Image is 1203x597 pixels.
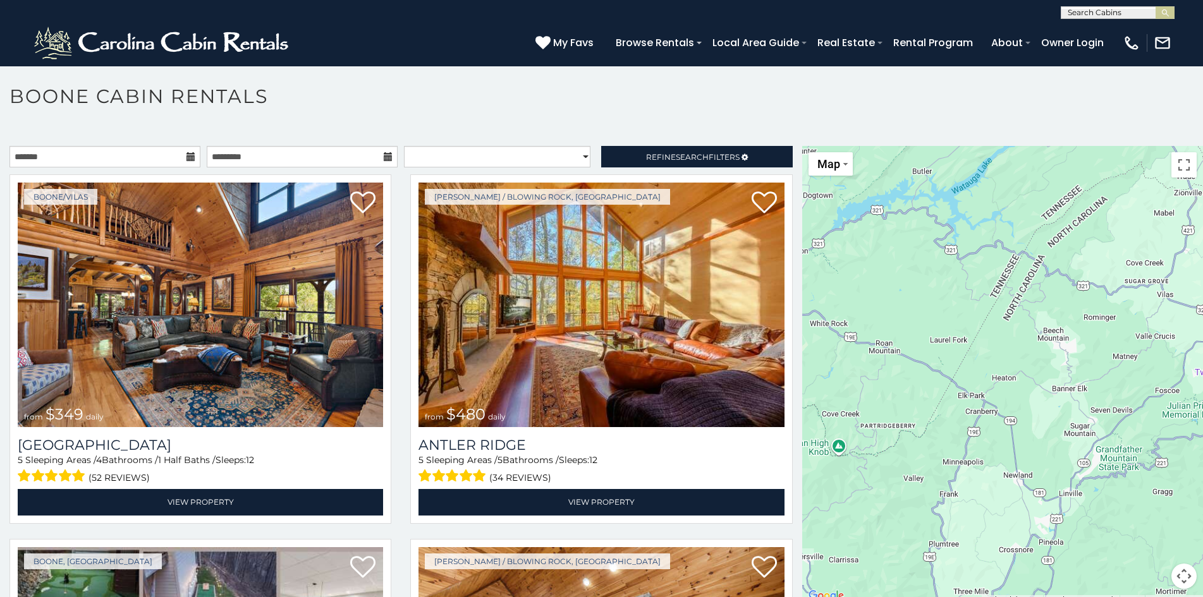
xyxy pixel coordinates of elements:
img: Diamond Creek Lodge [18,183,383,427]
img: White-1-2.png [32,24,294,62]
span: daily [86,412,104,421]
button: Map camera controls [1171,564,1197,589]
a: My Favs [535,35,597,51]
span: (52 reviews) [89,469,150,486]
img: mail-regular-white.png [1154,34,1171,52]
span: daily [488,412,506,421]
a: Diamond Creek Lodge from $349 daily [18,183,383,427]
span: (34 reviews) [489,469,551,486]
a: Antler Ridge [418,437,784,454]
span: Map [817,157,840,171]
span: $480 [446,405,485,423]
h3: Diamond Creek Lodge [18,437,383,454]
a: Add to favorites [752,190,777,217]
a: Antler Ridge from $480 daily [418,183,784,427]
span: 12 [246,454,254,466]
a: Rental Program [887,32,979,54]
div: Sleeping Areas / Bathrooms / Sleeps: [18,454,383,486]
a: [GEOGRAPHIC_DATA] [18,437,383,454]
a: View Property [18,489,383,515]
span: from [425,412,444,421]
a: Boone/Vilas [24,189,97,205]
a: Real Estate [811,32,881,54]
a: About [985,32,1029,54]
span: 12 [589,454,597,466]
span: 5 [418,454,424,466]
div: Sleeping Areas / Bathrooms / Sleeps: [418,454,784,486]
a: Add to favorites [752,555,777,581]
span: 5 [498,454,503,466]
a: Browse Rentals [609,32,700,54]
span: 5 [18,454,23,466]
span: 1 Half Baths / [158,454,216,466]
button: Toggle fullscreen view [1171,152,1197,178]
a: [PERSON_NAME] / Blowing Rock, [GEOGRAPHIC_DATA] [425,553,670,569]
a: [PERSON_NAME] / Blowing Rock, [GEOGRAPHIC_DATA] [425,189,670,205]
span: Refine Filters [646,152,740,162]
a: RefineSearchFilters [601,146,792,167]
span: Search [676,152,709,162]
button: Change map style [809,152,853,176]
span: from [24,412,43,421]
a: Local Area Guide [706,32,805,54]
img: Antler Ridge [418,183,784,427]
a: Boone, [GEOGRAPHIC_DATA] [24,553,162,569]
img: phone-regular-white.png [1123,34,1140,52]
a: Add to favorites [350,555,376,581]
a: View Property [418,489,784,515]
span: 4 [96,454,102,466]
span: My Favs [553,35,594,51]
span: $349 [46,405,83,423]
a: Owner Login [1035,32,1110,54]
